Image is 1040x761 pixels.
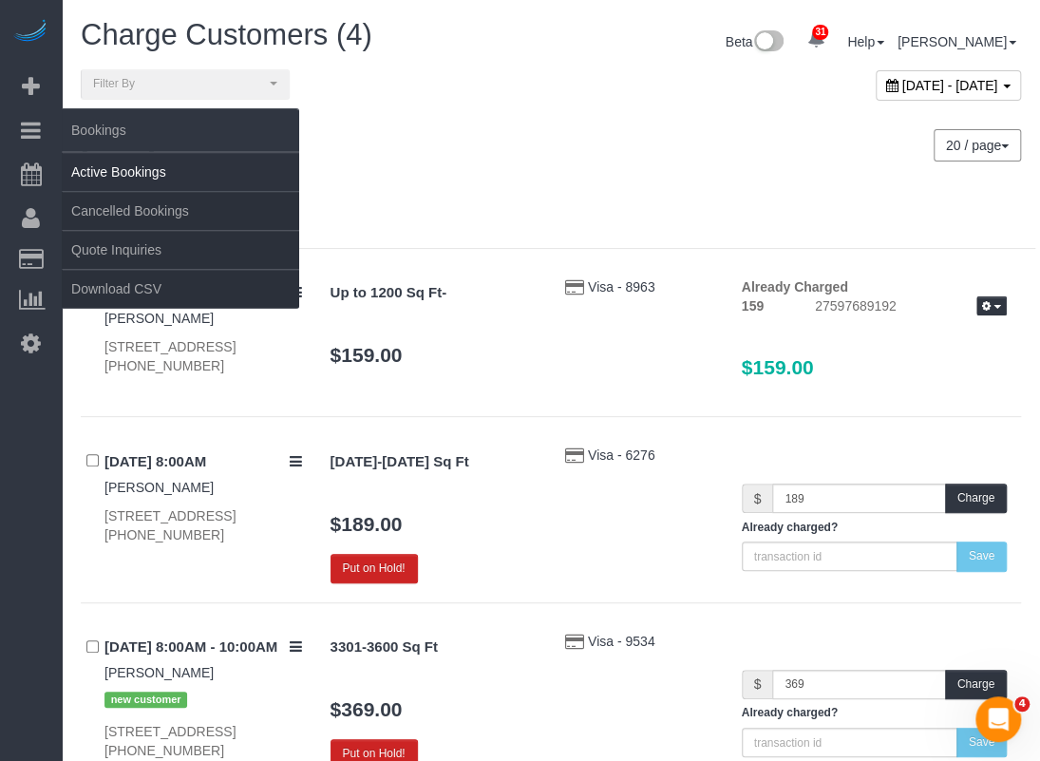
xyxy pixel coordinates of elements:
[104,506,302,544] div: [STREET_ADDRESS] [PHONE_NUMBER]
[588,447,655,463] a: Visa - 6276
[742,522,1007,534] h5: Already charged?
[62,192,299,230] a: Cancelled Bookings
[104,480,214,495] a: [PERSON_NAME]
[62,153,299,191] a: Active Bookings
[752,30,784,55] img: New interface
[104,682,302,712] div: Tags
[902,78,998,93] span: [DATE] - [DATE]
[62,231,299,269] a: Quote Inquiries
[81,18,372,51] span: Charge Customers (4)
[726,34,785,49] a: Beta
[104,639,302,656] h4: [DATE] 8:00AM - 10:00AM
[93,76,265,92] span: Filter By
[742,542,957,571] input: transaction id
[898,34,1016,49] a: [PERSON_NAME]
[742,279,848,295] strong: Already Charged
[331,513,403,535] a: $189.00
[975,696,1021,742] iframe: Intercom live chat
[11,19,49,46] img: Automaid Logo
[331,285,538,301] h4: Up to 1200 Sq Ft-
[104,337,302,375] div: [STREET_ADDRESS] [PHONE_NUMBER]
[104,665,214,680] a: [PERSON_NAME]
[742,670,773,699] span: $
[104,454,302,470] h4: [DATE] 8:00AM
[331,554,418,583] button: Put on Hold!
[742,728,957,757] input: transaction id
[331,454,538,470] h4: [DATE]-[DATE] Sq Ft
[81,69,290,99] button: Filter By
[331,344,403,366] a: $159.00
[945,670,1007,699] button: Charge
[104,311,214,326] a: [PERSON_NAME]
[62,270,299,308] a: Download CSV
[331,698,403,720] a: $369.00
[588,279,655,295] a: Visa - 8963
[104,692,187,707] span: new customer
[742,356,814,378] span: $159.00
[62,108,299,152] span: Bookings
[801,296,1021,319] div: 27597689192
[812,25,828,40] span: 31
[742,298,764,314] strong: 159
[62,152,299,309] ul: Bookings
[797,19,834,61] a: 31
[945,484,1007,513] button: Charge
[104,722,302,760] div: [STREET_ADDRESS] [PHONE_NUMBER]
[331,639,538,656] h4: 3301-3600 Sq Ft
[1014,696,1030,712] span: 4
[847,34,884,49] a: Help
[588,634,655,649] a: Visa - 9534
[935,129,1021,162] nav: Pagination navigation
[934,129,1021,162] button: 20 / page
[742,707,1007,719] h5: Already charged?
[742,484,773,513] span: $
